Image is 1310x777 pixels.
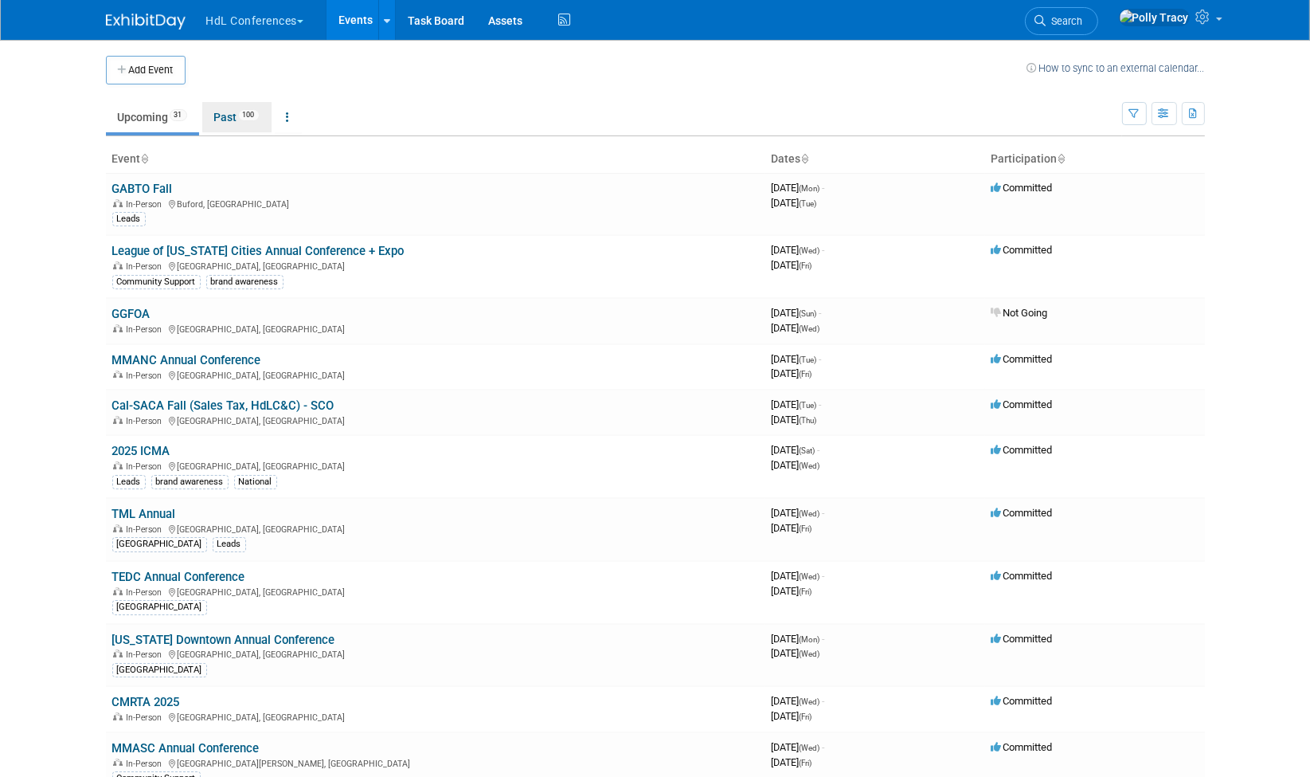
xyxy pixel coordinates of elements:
span: (Wed) [800,461,820,470]
span: (Mon) [800,184,820,193]
span: In-Person [127,759,167,769]
span: (Wed) [800,509,820,518]
span: (Fri) [800,261,812,270]
span: Search [1046,15,1083,27]
div: [GEOGRAPHIC_DATA], [GEOGRAPHIC_DATA] [112,368,759,381]
span: [DATE] [772,182,825,194]
img: In-Person Event [113,759,123,767]
span: (Wed) [800,649,820,658]
span: Committed [991,398,1053,410]
span: (Wed) [800,572,820,581]
span: [DATE] [772,259,812,271]
div: [GEOGRAPHIC_DATA], [GEOGRAPHIC_DATA] [112,710,759,723]
div: Buford, [GEOGRAPHIC_DATA] [112,197,759,210]
a: Past100 [202,102,272,132]
span: [DATE] [772,367,812,379]
span: [DATE] [772,398,822,410]
span: (Sun) [800,309,817,318]
span: [DATE] [772,307,822,319]
span: (Wed) [800,324,820,333]
span: [DATE] [772,756,812,768]
img: In-Person Event [113,199,123,207]
span: (Fri) [800,524,812,533]
a: League of [US_STATE] Cities Annual Conference + Expo [112,244,405,258]
th: Event [106,146,765,173]
a: Sort by Event Name [141,152,149,165]
img: In-Person Event [113,524,123,532]
span: Committed [991,741,1053,753]
span: [DATE] [772,570,825,582]
button: Add Event [106,56,186,84]
div: [GEOGRAPHIC_DATA], [GEOGRAPHIC_DATA] [112,322,759,335]
span: 31 [170,109,187,121]
a: TML Annual [112,507,176,521]
a: GABTO Fall [112,182,173,196]
a: GGFOA [112,307,151,321]
div: [GEOGRAPHIC_DATA][PERSON_NAME], [GEOGRAPHIC_DATA] [112,756,759,769]
span: (Fri) [800,759,812,767]
span: - [823,633,825,645]
span: [DATE] [772,244,825,256]
span: Committed [991,507,1053,519]
div: brand awareness [206,275,284,289]
span: In-Person [127,524,167,535]
div: Leads [112,212,146,226]
span: In-Person [127,712,167,723]
a: 2025 ICMA [112,444,170,458]
div: [GEOGRAPHIC_DATA], [GEOGRAPHIC_DATA] [112,459,759,472]
span: [DATE] [772,633,825,645]
span: In-Person [127,416,167,426]
span: - [823,244,825,256]
div: [GEOGRAPHIC_DATA], [GEOGRAPHIC_DATA] [112,522,759,535]
a: Sort by Participation Type [1058,152,1066,165]
span: (Fri) [800,370,812,379]
a: Sort by Start Date [801,152,809,165]
span: Committed [991,353,1053,365]
div: Leads [112,475,146,489]
span: [DATE] [772,695,825,707]
img: In-Person Event [113,261,123,269]
span: In-Person [127,371,167,381]
span: (Tue) [800,401,817,410]
span: (Mon) [800,635,820,644]
a: MMANC Annual Conference [112,353,261,367]
span: [DATE] [772,197,817,209]
span: (Wed) [800,697,820,706]
span: Committed [991,244,1053,256]
span: In-Person [127,199,167,210]
img: In-Person Event [113,371,123,379]
span: (Tue) [800,199,817,208]
div: [GEOGRAPHIC_DATA], [GEOGRAPHIC_DATA] [112,414,759,426]
span: (Wed) [800,246,820,255]
span: In-Person [127,649,167,660]
span: In-Person [127,261,167,272]
th: Dates [765,146,985,173]
span: 100 [238,109,260,121]
div: [GEOGRAPHIC_DATA], [GEOGRAPHIC_DATA] [112,585,759,598]
span: (Tue) [800,355,817,364]
span: - [823,507,825,519]
span: [DATE] [772,647,820,659]
span: [DATE] [772,710,812,722]
div: Community Support [112,275,201,289]
span: [DATE] [772,507,825,519]
span: Committed [991,444,1053,456]
span: - [819,398,822,410]
span: [DATE] [772,459,820,471]
span: [DATE] [772,444,820,456]
span: - [823,741,825,753]
img: In-Person Event [113,416,123,424]
th: Participation [985,146,1205,173]
span: [DATE] [772,522,812,534]
span: In-Person [127,324,167,335]
img: ExhibitDay [106,14,186,29]
span: (Fri) [800,712,812,721]
img: In-Person Event [113,712,123,720]
span: Committed [991,570,1053,582]
img: In-Person Event [113,461,123,469]
div: [GEOGRAPHIC_DATA], [GEOGRAPHIC_DATA] [112,259,759,272]
a: Upcoming31 [106,102,199,132]
img: In-Person Event [113,324,123,332]
span: In-Person [127,587,167,598]
div: Leads [213,537,246,551]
